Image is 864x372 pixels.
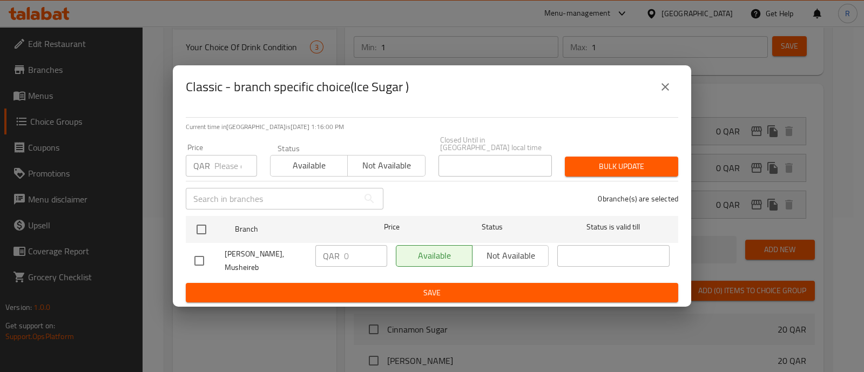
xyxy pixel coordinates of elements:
[186,122,678,132] p: Current time in [GEOGRAPHIC_DATA] is [DATE] 1:16:00 PM
[270,155,348,177] button: Available
[323,249,340,262] p: QAR
[557,220,670,234] span: Status is valid till
[186,188,359,209] input: Search in branches
[352,158,421,173] span: Not available
[573,160,670,173] span: Bulk update
[225,247,307,274] span: [PERSON_NAME], Musheireb
[565,157,678,177] button: Bulk update
[436,220,549,234] span: Status
[186,78,409,96] h2: Classic - branch specific choice(Ice Sugar )
[356,220,428,234] span: Price
[344,245,387,267] input: Please enter price
[652,74,678,100] button: close
[347,155,425,177] button: Not available
[598,193,678,204] p: 0 branche(s) are selected
[193,159,210,172] p: QAR
[186,283,678,303] button: Save
[275,158,343,173] span: Available
[194,286,670,300] span: Save
[214,155,257,177] input: Please enter price
[235,222,347,236] span: Branch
